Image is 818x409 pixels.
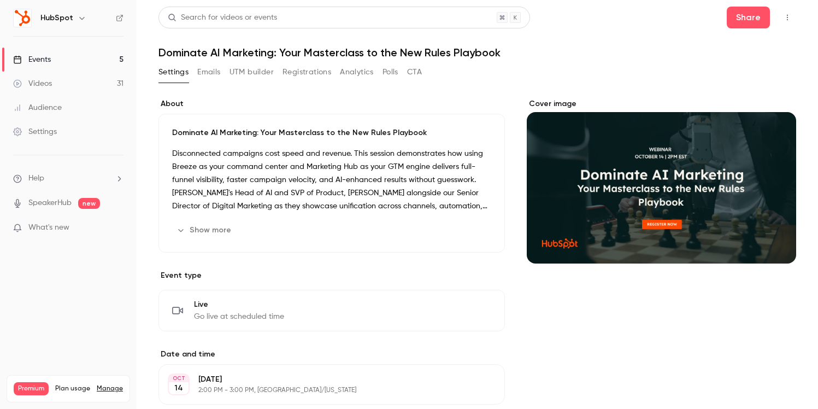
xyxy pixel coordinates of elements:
[158,270,505,281] p: Event type
[527,98,796,109] label: Cover image
[197,63,220,81] button: Emails
[283,63,331,81] button: Registrations
[194,311,284,322] span: Go live at scheduled time
[28,197,72,209] a: SpeakerHub
[78,198,100,209] span: new
[407,63,422,81] button: CTA
[158,46,796,59] h1: Dominate AI Marketing: Your Masterclass to the New Rules Playbook
[13,173,123,184] li: help-dropdown-opener
[194,299,284,310] span: Live
[527,98,796,264] section: Cover image
[172,127,491,138] p: Dominate AI Marketing: Your Masterclass to the New Rules Playbook
[28,173,44,184] span: Help
[13,102,62,113] div: Audience
[97,384,123,393] a: Manage
[110,223,123,233] iframe: Noticeable Trigger
[13,126,57,137] div: Settings
[198,386,447,395] p: 2:00 PM - 3:00 PM, [GEOGRAPHIC_DATA]/[US_STATE]
[55,384,90,393] span: Plan usage
[158,98,505,109] label: About
[727,7,770,28] button: Share
[40,13,73,24] h6: HubSpot
[158,63,189,81] button: Settings
[13,78,52,89] div: Videos
[382,63,398,81] button: Polls
[14,9,31,27] img: HubSpot
[168,12,277,24] div: Search for videos or events
[14,382,49,395] span: Premium
[229,63,274,81] button: UTM builder
[28,222,69,233] span: What's new
[198,374,447,385] p: [DATE]
[13,54,51,65] div: Events
[174,383,183,394] p: 14
[172,147,491,213] p: Disconnected campaigns cost speed and revenue. This session demonstrates how using Breeze as your...
[340,63,374,81] button: Analytics
[158,349,505,360] label: Date and time
[172,221,238,239] button: Show more
[169,375,189,382] div: OCT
